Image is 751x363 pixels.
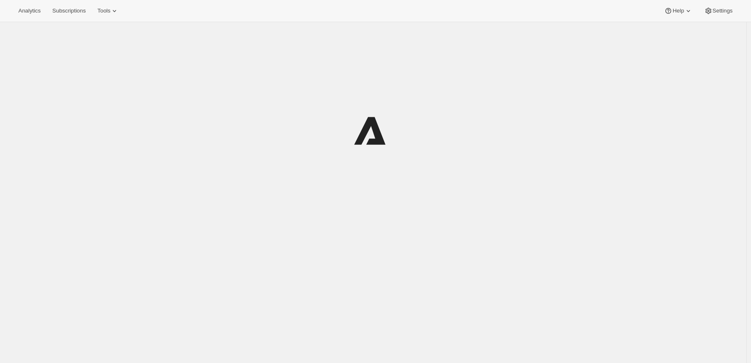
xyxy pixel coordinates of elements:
button: Subscriptions [47,5,91,17]
button: Tools [92,5,124,17]
span: Subscriptions [52,8,86,14]
span: Settings [713,8,733,14]
span: Analytics [18,8,41,14]
button: Analytics [13,5,46,17]
span: Help [672,8,684,14]
button: Settings [699,5,738,17]
span: Tools [97,8,110,14]
button: Help [659,5,697,17]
